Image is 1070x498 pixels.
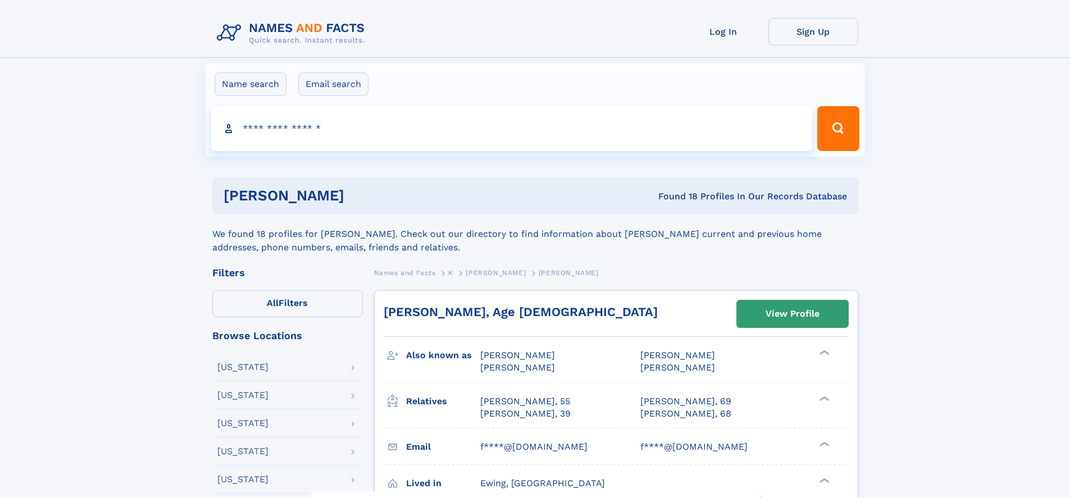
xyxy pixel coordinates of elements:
[539,269,599,277] span: [PERSON_NAME]
[406,437,480,456] h3: Email
[212,290,363,317] label: Filters
[640,395,731,408] a: [PERSON_NAME], 69
[267,298,279,308] span: All
[501,190,847,203] div: Found 18 Profiles In Our Records Database
[384,305,658,319] a: [PERSON_NAME], Age [DEMOGRAPHIC_DATA]
[817,440,830,447] div: ❯
[212,331,363,341] div: Browse Locations
[217,391,268,400] div: [US_STATE]
[298,72,368,96] label: Email search
[466,269,526,277] span: [PERSON_NAME]
[480,350,555,360] span: [PERSON_NAME]
[212,214,858,254] div: We found 18 profiles for [PERSON_NAME]. Check out our directory to find information about [PERSON...
[466,266,526,280] a: [PERSON_NAME]
[217,363,268,372] div: [US_STATE]
[406,474,480,493] h3: Lived in
[448,266,453,280] a: K
[224,189,502,203] h1: [PERSON_NAME]
[480,395,570,408] a: [PERSON_NAME], 55
[217,447,268,456] div: [US_STATE]
[766,301,819,327] div: View Profile
[217,419,268,428] div: [US_STATE]
[640,408,731,420] a: [PERSON_NAME], 68
[212,18,374,48] img: Logo Names and Facts
[406,392,480,411] h3: Relatives
[480,408,571,420] a: [PERSON_NAME], 39
[212,268,363,278] div: Filters
[737,300,848,327] a: View Profile
[406,346,480,365] h3: Also known as
[640,362,715,373] span: [PERSON_NAME]
[679,18,768,45] a: Log In
[374,266,436,280] a: Names and Facts
[817,395,830,402] div: ❯
[480,362,555,373] span: [PERSON_NAME]
[448,269,453,277] span: K
[211,106,813,151] input: search input
[215,72,286,96] label: Name search
[817,106,859,151] button: Search Button
[817,349,830,357] div: ❯
[768,18,858,45] a: Sign Up
[640,350,715,360] span: [PERSON_NAME]
[217,475,268,484] div: [US_STATE]
[817,477,830,484] div: ❯
[480,478,605,488] span: Ewing, [GEOGRAPHIC_DATA]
